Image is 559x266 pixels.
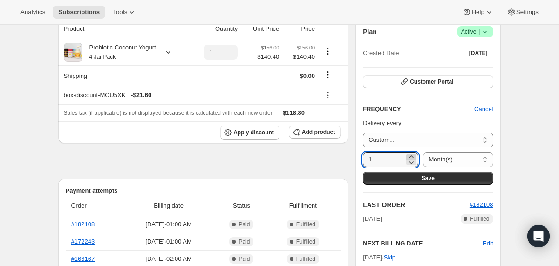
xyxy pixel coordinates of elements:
[469,102,498,117] button: Cancel
[363,119,493,128] p: Delivery every
[71,221,95,228] a: #182108
[378,250,401,265] button: Skip
[363,75,493,88] button: Customer Portal
[66,186,341,196] h2: Payment attempts
[220,126,279,140] button: Apply discount
[15,6,51,19] button: Analytics
[363,172,493,185] button: Save
[58,19,189,39] th: Product
[527,225,550,247] div: Open Intercom Messenger
[296,238,315,245] span: Fulfilled
[469,49,488,57] span: [DATE]
[289,126,341,139] button: Add product
[470,215,489,223] span: Fulfilled
[363,105,474,114] h2: FREQUENCY
[501,6,544,19] button: Settings
[283,109,305,116] span: $118.80
[125,201,212,210] span: Billing date
[64,110,274,116] span: Sales tax (if applicable) is not displayed because it is calculated with each new order.
[470,200,493,210] button: #182108
[483,239,493,248] button: Edit
[282,19,318,39] th: Price
[89,54,116,60] small: 4 Jar Pack
[422,175,435,182] span: Save
[20,8,45,16] span: Analytics
[296,255,315,263] span: Fulfilled
[474,105,493,114] span: Cancel
[58,65,189,86] th: Shipping
[71,238,95,245] a: #172243
[261,45,279,50] small: $156.00
[66,196,123,216] th: Order
[53,6,105,19] button: Subscriptions
[107,6,142,19] button: Tools
[410,78,453,85] span: Customer Portal
[285,52,315,62] span: $140.40
[300,72,315,79] span: $0.00
[471,8,484,16] span: Help
[461,27,490,36] span: Active
[64,91,315,100] div: box-discount-MOU5XK
[71,255,95,262] a: #166167
[125,254,212,264] span: [DATE] · 02:00 AM
[113,8,127,16] span: Tools
[125,220,212,229] span: [DATE] · 01:00 AM
[363,49,399,58] span: Created Date
[363,27,377,36] h2: Plan
[478,28,480,35] span: |
[64,43,82,62] img: product img
[363,254,395,261] span: [DATE] ·
[384,253,395,262] span: Skip
[457,6,499,19] button: Help
[82,43,156,62] div: Probiotic Coconut Yogurt
[240,19,282,39] th: Unit Price
[297,45,315,50] small: $156.00
[239,238,250,245] span: Paid
[239,221,250,228] span: Paid
[218,201,265,210] span: Status
[296,221,315,228] span: Fulfilled
[320,70,335,80] button: Shipping actions
[470,201,493,208] a: #182108
[516,8,539,16] span: Settings
[189,19,241,39] th: Quantity
[125,237,212,246] span: [DATE] · 01:00 AM
[131,91,151,100] span: - $21.60
[363,239,483,248] h2: NEXT BILLING DATE
[302,128,335,136] span: Add product
[271,201,335,210] span: Fulfillment
[233,129,274,136] span: Apply discount
[320,46,335,56] button: Product actions
[239,255,250,263] span: Paid
[257,52,279,62] span: $140.40
[464,47,493,60] button: [DATE]
[363,214,382,224] span: [DATE]
[58,8,100,16] span: Subscriptions
[363,200,470,210] h2: LAST ORDER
